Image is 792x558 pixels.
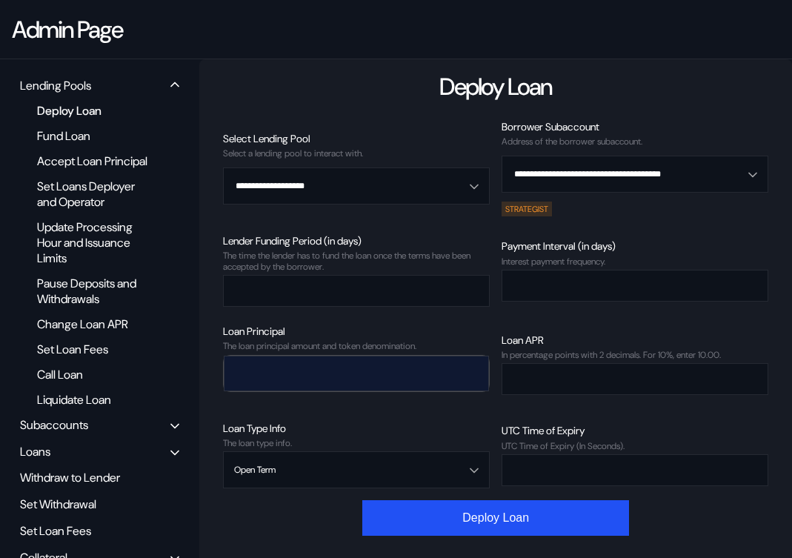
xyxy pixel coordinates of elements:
[30,365,162,385] div: Call Loan
[15,519,184,542] div: Set Loan Fees
[502,333,768,347] div: Loan APR
[12,14,122,45] div: Admin Page
[30,101,162,121] div: Deploy Loan
[223,148,490,159] div: Select a lending pool to interact with.
[502,350,768,360] div: In percentage points with 2 decimals. For 10%, enter 10.00.
[502,156,768,193] button: Open menu
[30,390,162,410] div: Liquidate Loan
[502,239,768,253] div: Payment Interval (in days)
[30,314,162,334] div: Change Loan APR
[30,126,162,146] div: Fund Loan
[30,339,162,359] div: Set Loan Fees
[439,71,552,102] div: Deploy Loan
[502,136,768,147] div: Address of the borrower subaccount.
[223,438,490,448] div: The loan type info.
[502,202,552,216] div: STRATEGIST
[30,176,162,212] div: Set Loans Deployer and Operator
[502,120,768,133] div: Borrower Subaccount
[30,273,162,309] div: Pause Deposits and Withdrawals
[223,132,490,145] div: Select Lending Pool
[20,417,88,433] div: Subaccounts
[15,493,184,516] div: Set Withdrawal
[223,234,490,248] div: Lender Funding Period (in days)
[223,341,490,351] div: The loan principal amount and token denomination.
[502,441,768,451] div: UTC Time of Expiry (In Seconds).
[20,78,91,93] div: Lending Pools
[20,444,50,459] div: Loans
[223,422,490,435] div: Loan Type Info
[362,500,629,536] button: Deploy Loan
[30,217,162,268] div: Update Processing Hour and Issuance Limits
[223,451,490,488] button: Open menu
[223,325,490,338] div: Loan Principal
[223,250,490,272] div: The time the lender has to fund the loan once the terms have been accepted by the borrower.
[223,167,490,205] button: Open menu
[15,466,184,489] div: Withdraw to Lender
[234,465,276,475] div: Open Term
[502,256,768,267] div: Interest payment frequency.
[30,151,162,171] div: Accept Loan Principal
[502,424,768,437] div: UTC Time of Expiry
